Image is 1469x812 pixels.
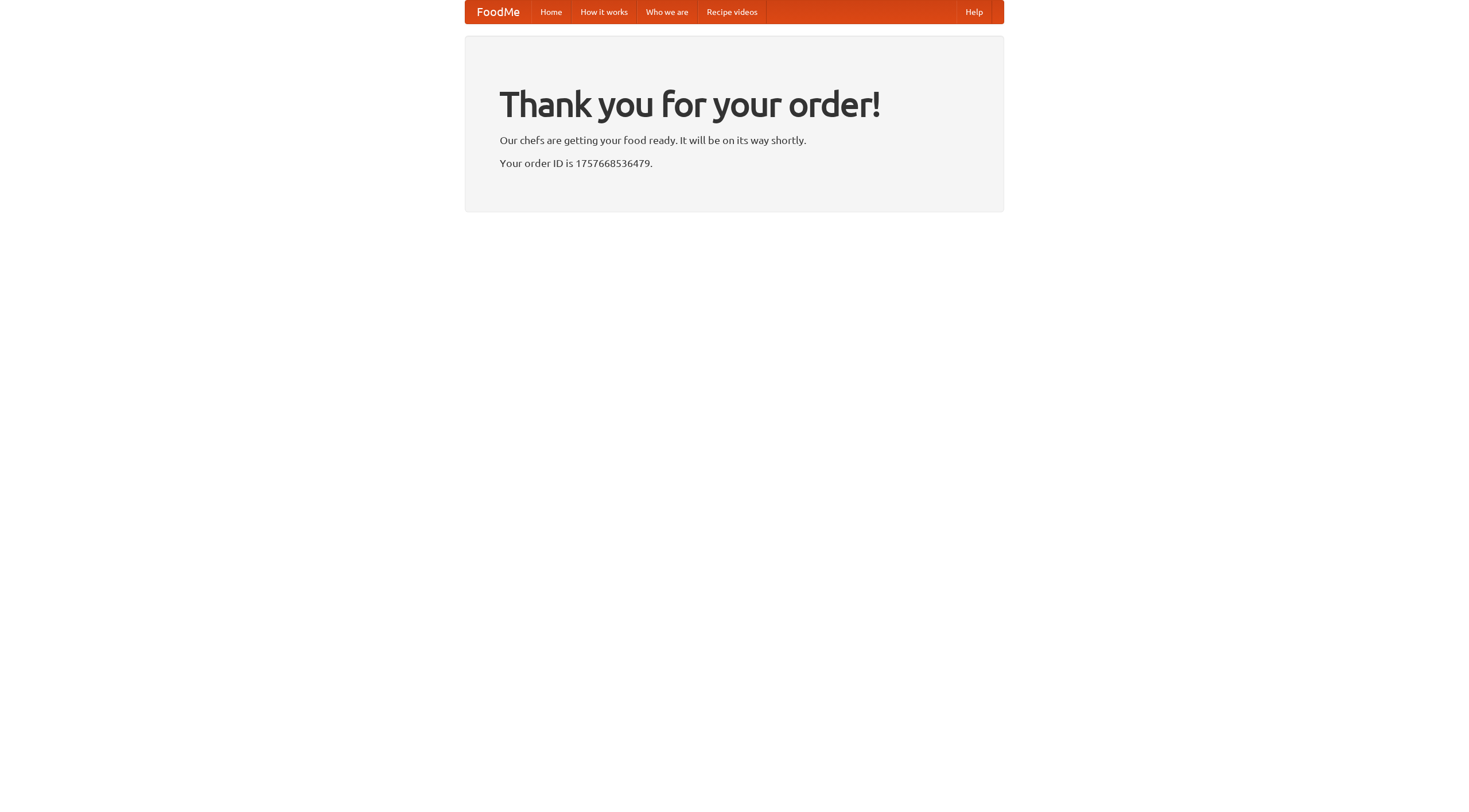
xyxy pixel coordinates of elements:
a: Who we are [637,1,698,24]
p: Our chefs are getting your food ready. It will be on its way shortly. [500,131,969,149]
a: How it works [572,1,637,24]
a: Recipe videos [698,1,767,24]
p: Your order ID is 1757668536479. [500,154,969,172]
a: Help [957,1,992,24]
a: FoodMe [465,1,531,24]
a: Home [531,1,572,24]
h1: Thank you for your order! [500,76,969,131]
